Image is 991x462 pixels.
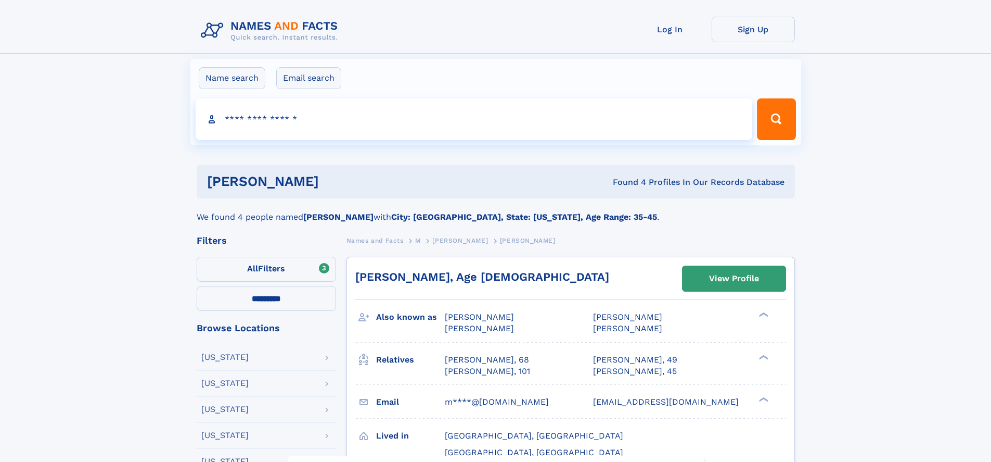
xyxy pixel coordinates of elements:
[197,236,336,245] div: Filters
[445,447,623,457] span: [GEOGRAPHIC_DATA], [GEOGRAPHIC_DATA]
[445,366,530,377] a: [PERSON_NAME], 101
[712,17,795,42] a: Sign Up
[415,234,421,247] a: M
[376,393,445,411] h3: Email
[346,234,404,247] a: Names and Facts
[432,237,488,244] span: [PERSON_NAME]
[466,177,784,188] div: Found 4 Profiles In Our Records Database
[500,237,556,244] span: [PERSON_NAME]
[197,257,336,282] label: Filters
[247,264,258,273] span: All
[756,311,769,318] div: ❯
[376,308,445,326] h3: Also known as
[376,427,445,445] h3: Lived in
[197,17,346,45] img: Logo Names and Facts
[197,198,795,223] div: We found 4 people named with .
[201,405,249,414] div: [US_STATE]
[201,431,249,440] div: [US_STATE]
[757,98,795,140] button: Search Button
[709,267,759,291] div: View Profile
[445,431,623,441] span: [GEOGRAPHIC_DATA], [GEOGRAPHIC_DATA]
[445,323,514,333] span: [PERSON_NAME]
[201,379,249,388] div: [US_STATE]
[201,353,249,361] div: [US_STATE]
[683,266,786,291] a: View Profile
[593,397,739,407] span: [EMAIL_ADDRESS][DOMAIN_NAME]
[593,323,662,333] span: [PERSON_NAME]
[197,323,336,333] div: Browse Locations
[376,351,445,369] h3: Relatives
[199,67,265,89] label: Name search
[593,366,677,377] a: [PERSON_NAME], 45
[628,17,712,42] a: Log In
[445,354,529,366] a: [PERSON_NAME], 68
[756,396,769,403] div: ❯
[196,98,753,140] input: search input
[445,312,514,322] span: [PERSON_NAME]
[391,212,657,222] b: City: [GEOGRAPHIC_DATA], State: [US_STATE], Age Range: 35-45
[593,354,677,366] a: [PERSON_NAME], 49
[303,212,374,222] b: [PERSON_NAME]
[207,175,466,188] h1: [PERSON_NAME]
[432,234,488,247] a: [PERSON_NAME]
[276,67,341,89] label: Email search
[593,312,662,322] span: [PERSON_NAME]
[756,354,769,360] div: ❯
[415,237,421,244] span: M
[355,270,609,283] a: [PERSON_NAME], Age [DEMOGRAPHIC_DATA]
